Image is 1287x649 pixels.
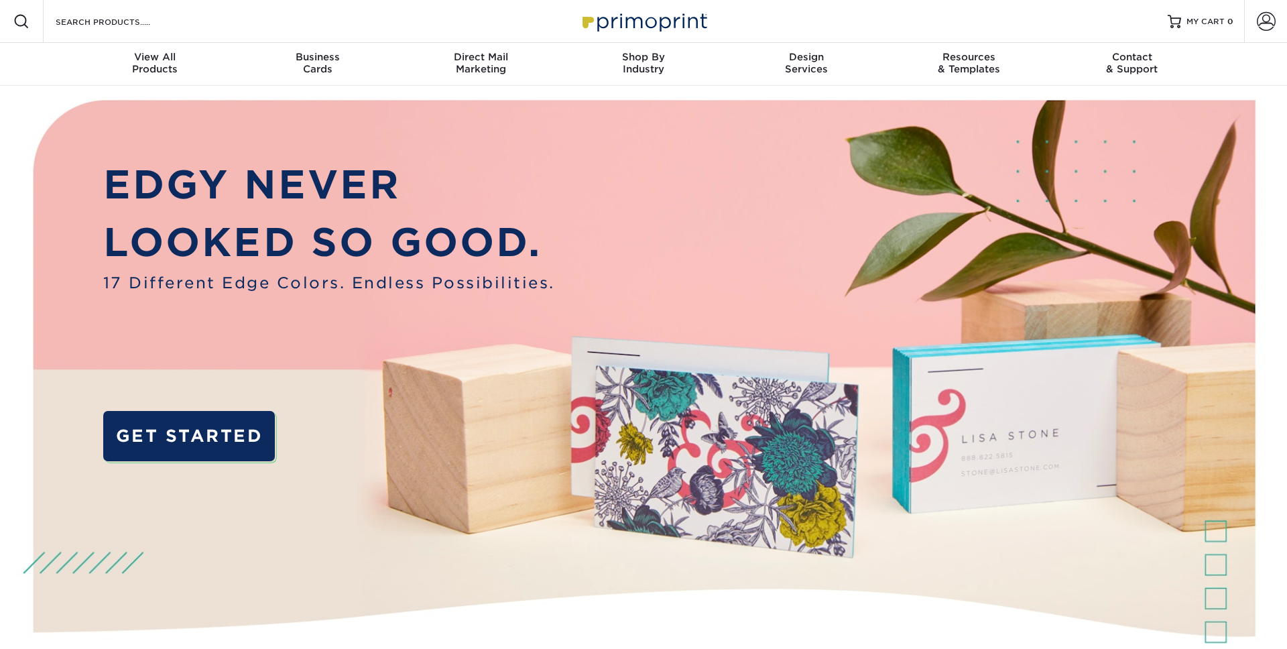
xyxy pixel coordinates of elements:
[400,51,562,75] div: Marketing
[103,411,275,462] a: GET STARTED
[54,13,185,29] input: SEARCH PRODUCTS.....
[725,51,887,63] span: Design
[237,51,400,75] div: Cards
[237,51,400,63] span: Business
[400,43,562,86] a: Direct MailMarketing
[103,214,555,272] p: LOOKED SO GOOD.
[725,51,887,75] div: Services
[725,43,887,86] a: DesignServices
[887,51,1050,75] div: & Templates
[887,43,1050,86] a: Resources& Templates
[562,51,725,63] span: Shop By
[74,51,237,63] span: View All
[103,272,555,295] span: 17 Different Edge Colors. Endless Possibilities.
[562,43,725,86] a: Shop ByIndustry
[400,51,562,63] span: Direct Mail
[1050,51,1213,63] span: Contact
[237,43,400,86] a: BusinessCards
[576,7,711,36] img: Primoprint
[887,51,1050,63] span: Resources
[1186,16,1225,27] span: MY CART
[1050,51,1213,75] div: & Support
[1050,43,1213,86] a: Contact& Support
[74,43,237,86] a: View AllProducts
[74,51,237,75] div: Products
[562,51,725,75] div: Industry
[1227,17,1233,26] span: 0
[103,156,555,214] p: EDGY NEVER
